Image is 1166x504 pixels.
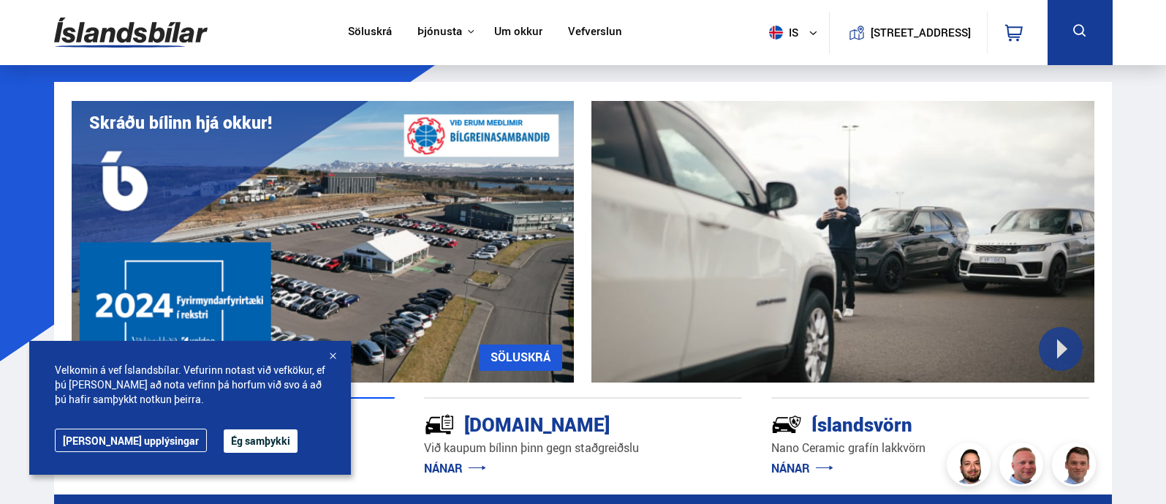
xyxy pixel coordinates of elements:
img: G0Ugv5HjCgRt.svg [54,9,208,56]
span: is [763,26,800,40]
a: Um okkur [494,25,542,40]
a: [STREET_ADDRESS] [837,12,979,53]
a: NÁNAR [424,460,486,476]
img: -Svtn6bYgwAsiwNX.svg [771,409,802,440]
img: svg+xml;base64,PHN2ZyB4bWxucz0iaHR0cDovL3d3dy53My5vcmcvMjAwMC9zdmciIHdpZHRoPSI1MTIiIGhlaWdodD0iNT... [769,26,783,40]
div: Íslandsvörn [771,410,1037,436]
span: Velkomin á vef Íslandsbílar. Vefurinn notast við vefkökur, ef þú [PERSON_NAME] að nota vefinn þá ... [55,363,325,407]
img: siFngHWaQ9KaOqBr.png [1002,445,1045,489]
a: NÁNAR [77,460,139,476]
div: [DOMAIN_NAME] [424,410,690,436]
img: eKx6w-_Home_640_.png [72,101,575,383]
a: [PERSON_NAME] upplýsingar [55,429,207,452]
a: Vefverslun [568,25,622,40]
button: Ég samþykki [224,429,298,453]
button: Þjónusta [417,25,462,39]
button: [STREET_ADDRESS] [877,26,966,39]
button: is [763,11,829,54]
img: FbJEzSuNWCJXmdc-.webp [1054,445,1098,489]
a: SÖLUSKRÁ [479,345,562,371]
h1: Skráðu bílinn hjá okkur! [89,113,272,132]
img: nhp88E3Fdnt1Opn2.png [949,445,993,489]
p: Nano Ceramic grafín lakkvörn [771,440,1089,456]
a: NÁNAR [771,460,833,476]
p: Við kaupum bílinn þinn gegn staðgreiðslu [424,440,742,456]
img: tr5P-W3DuiFaO7aO.svg [424,409,455,440]
a: Söluskrá [348,25,392,40]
